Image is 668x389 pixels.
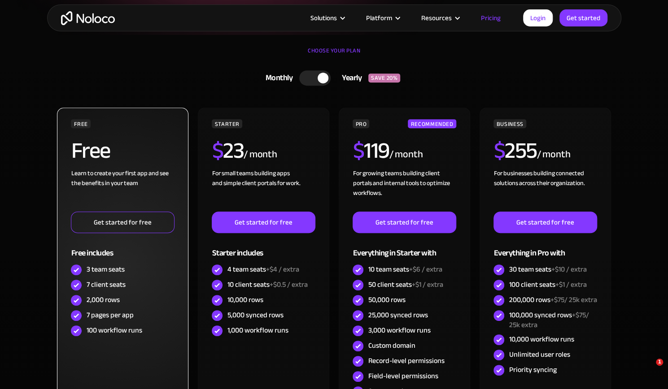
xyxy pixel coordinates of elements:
[551,263,586,276] span: +$10 / extra
[227,295,263,305] div: 10,000 rows
[509,295,597,305] div: 200,000 rows
[212,212,315,233] a: Get started for free
[493,212,597,233] a: Get started for free
[555,278,586,291] span: +$1 / extra
[86,295,119,305] div: 2,000 rows
[637,359,659,380] iframe: Intercom live chat
[366,12,392,24] div: Platform
[493,130,505,172] span: $
[331,71,368,85] div: Yearly
[509,280,586,290] div: 100 client seats
[537,147,570,162] div: / month
[56,44,612,66] div: CHOOSE YOUR PLAN
[353,212,456,233] a: Get started for free
[523,9,553,26] a: Login
[71,233,174,262] div: Free includes
[509,264,586,274] div: 30 team seats
[266,263,299,276] span: +$4 / extra
[353,119,369,128] div: PRO
[227,325,288,335] div: 1,000 workflow runs
[227,280,307,290] div: 10 client seats
[368,295,405,305] div: 50,000 rows
[368,356,444,366] div: Record-level permissions
[71,139,110,162] h2: Free
[493,139,537,162] h2: 255
[368,341,415,350] div: Custom domain
[61,11,115,25] a: home
[86,264,124,274] div: 3 team seats
[353,169,456,212] div: For growing teams building client portals and internal tools to optimize workflows.
[489,302,668,365] iframe: Intercom notifications message
[368,310,428,320] div: 25,000 synced rows
[411,278,443,291] span: +$1 / extra
[368,73,400,82] div: SAVE 20%
[409,263,442,276] span: +$6 / extra
[410,12,470,24] div: Resources
[254,71,300,85] div: Monthly
[389,147,423,162] div: / month
[355,12,410,24] div: Platform
[353,139,389,162] h2: 119
[550,293,597,307] span: +$75/ 25k extra
[212,233,315,262] div: Starter includes
[493,119,526,128] div: BUSINESS
[559,9,607,26] a: Get started
[368,325,430,335] div: 3,000 workflow runs
[353,130,364,172] span: $
[212,169,315,212] div: For small teams building apps and simple client portals for work. ‍
[299,12,355,24] div: Solutions
[493,169,597,212] div: For businesses building connected solutions across their organization. ‍
[71,212,174,233] a: Get started for free
[656,359,663,366] span: 1
[421,12,452,24] div: Resources
[368,371,438,381] div: Field-level permissions
[212,139,244,162] h2: 23
[470,12,512,24] a: Pricing
[227,310,283,320] div: 5,000 synced rows
[310,12,337,24] div: Solutions
[269,278,307,291] span: +$0.5 / extra
[71,169,174,212] div: Learn to create your first app and see the benefits in your team ‍
[408,119,456,128] div: RECOMMENDED
[86,280,125,290] div: 7 client seats
[353,233,456,262] div: Everything in Starter with
[71,119,91,128] div: FREE
[493,233,597,262] div: Everything in Pro with
[368,280,443,290] div: 50 client seats
[86,310,133,320] div: 7 pages per app
[212,130,223,172] span: $
[244,147,277,162] div: / month
[212,119,242,128] div: STARTER
[227,264,299,274] div: 4 team seats
[86,325,142,335] div: 100 workflow runs
[368,264,442,274] div: 10 team seats
[509,365,556,375] div: Priority syncing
